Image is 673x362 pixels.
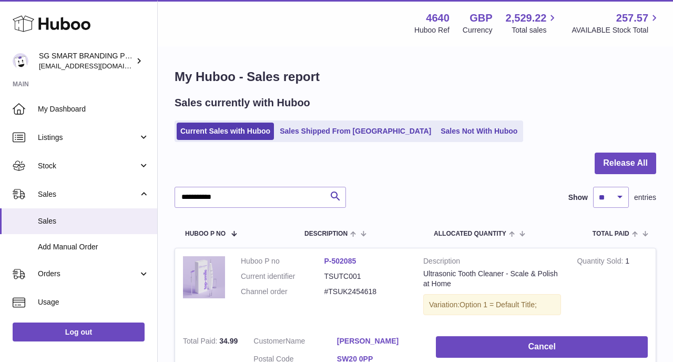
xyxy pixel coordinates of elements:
[572,25,660,35] span: AVAILABLE Stock Total
[437,123,521,140] a: Sales Not With Huboo
[177,123,274,140] a: Current Sales with Huboo
[324,257,356,265] a: P-502085
[506,11,547,25] span: 2,529.22
[253,336,337,349] dt: Name
[414,25,450,35] div: Huboo Ref
[183,337,219,348] strong: Total Paid
[569,248,656,329] td: 1
[241,271,324,281] dt: Current identifier
[38,161,138,171] span: Stock
[436,336,648,358] button: Cancel
[253,337,285,345] span: Customer
[38,269,138,279] span: Orders
[38,133,138,143] span: Listings
[13,53,28,69] img: uktopsmileshipping@gmail.com
[183,256,225,298] img: plaqueremoverforteethbestselleruk5.png
[219,337,238,345] span: 34.99
[470,11,492,25] strong: GBP
[324,271,408,281] dd: TSUTC001
[463,25,493,35] div: Currency
[175,68,656,85] h1: My Huboo - Sales report
[423,294,561,316] div: Variation:
[460,300,537,309] span: Option 1 = Default Title;
[38,104,149,114] span: My Dashboard
[593,230,629,237] span: Total paid
[506,11,559,35] a: 2,529.22 Total sales
[595,153,656,174] button: Release All
[423,269,561,289] div: Ultrasonic Tooth Cleaner - Scale & Polish at Home
[572,11,660,35] a: 257.57 AVAILABLE Stock Total
[276,123,435,140] a: Sales Shipped From [GEOGRAPHIC_DATA]
[175,96,310,110] h2: Sales currently with Huboo
[337,336,421,346] a: [PERSON_NAME]
[304,230,348,237] span: Description
[185,230,226,237] span: Huboo P no
[426,11,450,25] strong: 4640
[39,62,155,70] span: [EMAIL_ADDRESS][DOMAIN_NAME]
[512,25,558,35] span: Total sales
[577,257,625,268] strong: Quantity Sold
[634,193,656,203] span: entries
[39,51,134,71] div: SG SMART BRANDING PTE. LTD.
[38,216,149,226] span: Sales
[241,287,324,297] dt: Channel order
[434,230,506,237] span: ALLOCATED Quantity
[568,193,588,203] label: Show
[241,256,324,266] dt: Huboo P no
[423,256,561,269] strong: Description
[38,242,149,252] span: Add Manual Order
[13,323,145,341] a: Log out
[38,189,138,199] span: Sales
[38,297,149,307] span: Usage
[616,11,648,25] span: 257.57
[324,287,408,297] dd: #TSUK2454618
